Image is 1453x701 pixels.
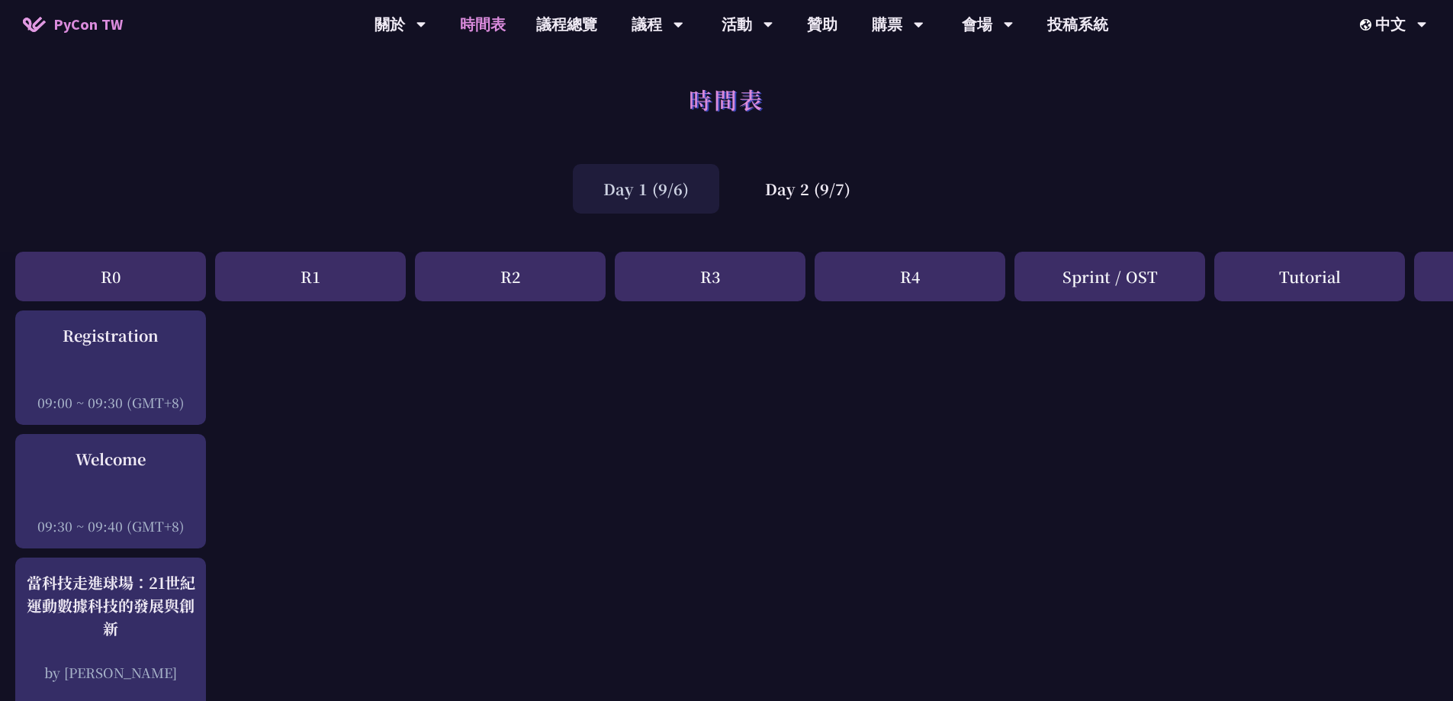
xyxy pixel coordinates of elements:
[23,571,198,640] div: 當科技走進球場：21世紀運動數據科技的發展與創新
[23,324,198,347] div: Registration
[735,164,881,214] div: Day 2 (9/7)
[215,252,406,301] div: R1
[573,164,719,214] div: Day 1 (9/6)
[23,663,198,682] div: by [PERSON_NAME]
[1014,252,1205,301] div: Sprint / OST
[15,252,206,301] div: R0
[23,393,198,412] div: 09:00 ~ 09:30 (GMT+8)
[23,17,46,32] img: Home icon of PyCon TW 2025
[23,516,198,535] div: 09:30 ~ 09:40 (GMT+8)
[689,76,764,122] h1: 時間表
[8,5,138,43] a: PyCon TW
[1214,252,1405,301] div: Tutorial
[23,448,198,471] div: Welcome
[415,252,606,301] div: R2
[615,252,805,301] div: R3
[1360,19,1375,31] img: Locale Icon
[815,252,1005,301] div: R4
[53,13,123,36] span: PyCon TW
